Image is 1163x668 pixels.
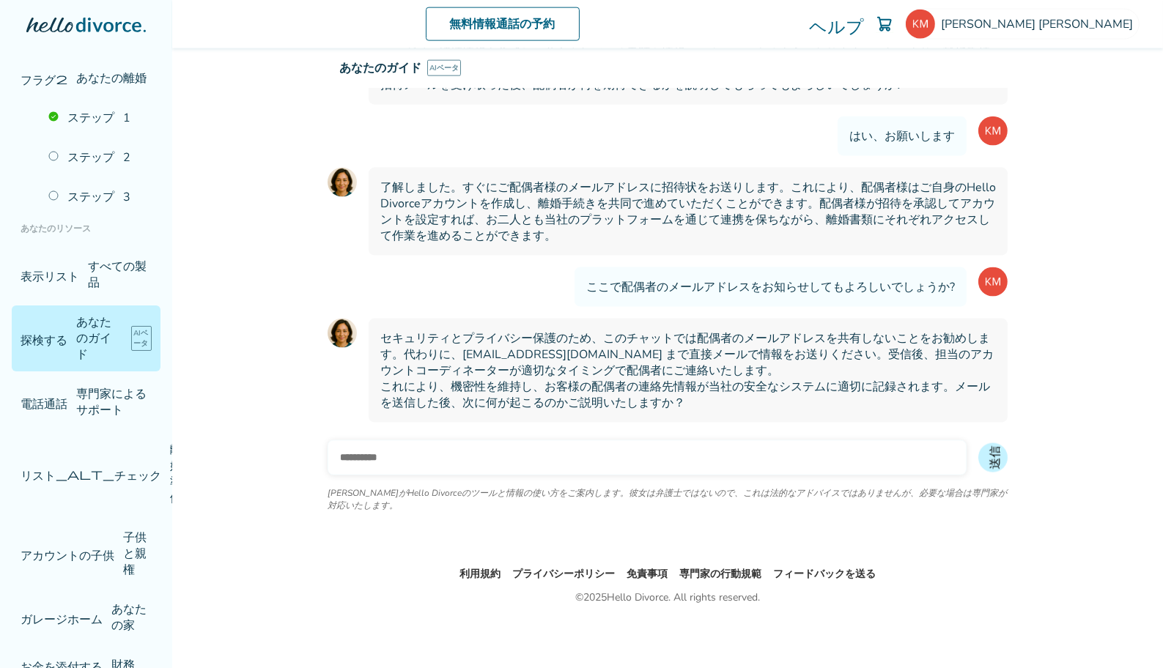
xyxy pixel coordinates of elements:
font: あなたのガイド [339,60,421,76]
img: AIアシスタント [328,319,357,348]
font: 電話通話 [21,395,67,409]
font: リスト_alt_チェック [21,467,161,481]
font: 無料情報通話の予約 [450,16,555,32]
font: すべての製品 [88,259,147,291]
a: ステップ1 [40,101,160,135]
img: AIアシスタント [328,168,357,197]
img: カート [876,15,893,33]
a: 無料情報通話の予約 [426,7,580,41]
a: 利用規約 [459,567,501,581]
a: ステップ3 [40,180,160,214]
font: 2025 [583,590,607,604]
font: Hello Divorce. All rights reserved. [607,590,760,604]
font: ガレージホーム [21,610,103,625]
font: 2 [123,149,130,166]
font: ステップ [67,110,114,126]
font: ここで配偶者のメールアドレスをお知らせしてもよろしいでしょうか? [586,279,955,295]
a: リスト_alt_チェック離婚準備 [12,433,160,515]
font: あなたの家 [111,601,147,634]
font: 探検する [21,331,67,346]
a: 探検するあなたのガイドAIベータ [12,305,160,371]
font: 3 [123,189,130,205]
font: アカウントの子供 [21,546,114,561]
font: フィードバックを送る [773,567,876,581]
font: セキュリティとプライバシー保護のため、このチャットでは配偶者のメールアドレスを共有しないことをお勧めします。代わりに、[EMAIL_ADDRESS][DOMAIN_NAME] まで直接メールで情... [380,330,994,379]
a: フラグ2あなたの離婚 [12,62,160,95]
font: © [575,590,583,604]
font: [PERSON_NAME] [941,16,1035,32]
a: ガレージホームあなたの家 [12,593,160,642]
font: 1 [123,110,130,126]
a: アカウントの子供子供と親権 [12,521,160,587]
font: ヘルプ [809,14,864,34]
font: 送信 [986,446,1000,470]
font: 専門家によるサポート [76,386,147,418]
a: ヘルプ [809,15,864,33]
font: あなたのガイド [76,314,111,363]
font: AIベータ [133,328,148,349]
a: 表示リストすべての製品 [12,250,160,300]
a: ステップ2 [40,141,160,174]
a: プライバシーポリシー [512,567,615,581]
font: ステップ [67,149,114,166]
img: katsu610@gmail.com [906,10,935,39]
font: AIベータ [429,63,459,73]
img: ユーザー [978,267,1008,297]
font: [PERSON_NAME] [1038,16,1133,32]
button: 送信 [978,443,1008,472]
font: フラグ2 [21,71,67,86]
font: 表示リスト [21,267,79,282]
font: 子供と親権 [123,530,147,578]
a: 専門家の行動規範 [679,567,761,581]
font: ステップ [67,189,114,205]
font: 離婚準備 [170,442,182,506]
font: 了解しました。すぐにご配偶者様のメールアドレスに招待状をお送りします。これにより、配偶者様はご自身のHello Divorceアカウントを作成し、離婚手続きを共同で進めていただくことができます。... [380,179,996,244]
font: 免責事項 [627,567,668,581]
font: あなたのリソース [21,223,91,234]
font: [PERSON_NAME]がHello Divorceのツールと情報の使い方をご案内します。彼女は弁護士ではないので、これは法的なアドバイスではありませんが、必要な場合は専門家が対応いたします。 [328,487,1007,511]
iframe: チャットウィジェット [1090,598,1163,668]
a: 電話通話専門家によるサポート [12,377,160,427]
font: これにより、機密性を維持し、お客様の配偶者の連絡先情報が当社の安全なシステムに適切に記録されます。メールを送信した後、次に何が起こるのかご説明いたしますか？ [380,379,990,411]
font: あなたの離婚 [76,70,147,86]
